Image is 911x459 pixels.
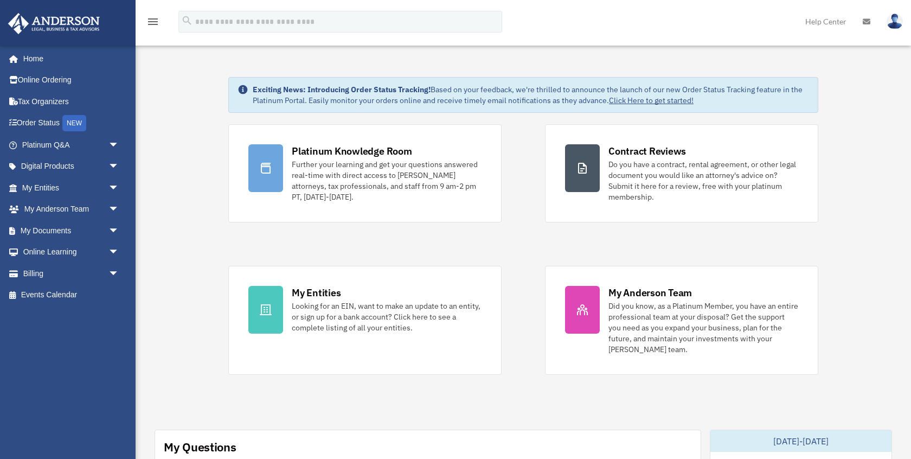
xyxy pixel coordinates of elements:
[887,14,903,29] img: User Pic
[608,159,798,202] div: Do you have a contract, rental agreement, or other legal document you would like an attorney's ad...
[108,220,130,242] span: arrow_drop_down
[292,159,482,202] div: Further your learning and get your questions answered real-time with direct access to [PERSON_NAM...
[8,112,136,135] a: Order StatusNEW
[8,199,136,220] a: My Anderson Teamarrow_drop_down
[8,284,136,306] a: Events Calendar
[108,156,130,178] span: arrow_drop_down
[8,177,136,199] a: My Entitiesarrow_drop_down
[8,134,136,156] a: Platinum Q&Aarrow_drop_down
[292,286,341,299] div: My Entities
[8,263,136,284] a: Billingarrow_drop_down
[108,199,130,221] span: arrow_drop_down
[545,266,818,375] a: My Anderson Team Did you know, as a Platinum Member, you have an entire professional team at your...
[5,13,103,34] img: Anderson Advisors Platinum Portal
[108,177,130,199] span: arrow_drop_down
[8,91,136,112] a: Tax Organizers
[181,15,193,27] i: search
[253,85,431,94] strong: Exciting News: Introducing Order Status Tracking!
[8,220,136,241] a: My Documentsarrow_drop_down
[228,124,502,222] a: Platinum Knowledge Room Further your learning and get your questions answered real-time with dire...
[608,144,686,158] div: Contract Reviews
[108,241,130,264] span: arrow_drop_down
[292,301,482,333] div: Looking for an EIN, want to make an update to an entity, or sign up for a bank account? Click her...
[108,263,130,285] span: arrow_drop_down
[62,115,86,131] div: NEW
[609,95,694,105] a: Click Here to get started!
[8,241,136,263] a: Online Learningarrow_drop_down
[146,15,159,28] i: menu
[164,439,236,455] div: My Questions
[710,430,891,452] div: [DATE]-[DATE]
[608,286,692,299] div: My Anderson Team
[253,84,809,106] div: Based on your feedback, we're thrilled to announce the launch of our new Order Status Tracking fe...
[545,124,818,222] a: Contract Reviews Do you have a contract, rental agreement, or other legal document you would like...
[228,266,502,375] a: My Entities Looking for an EIN, want to make an update to an entity, or sign up for a bank accoun...
[8,156,136,177] a: Digital Productsarrow_drop_down
[608,301,798,355] div: Did you know, as a Platinum Member, you have an entire professional team at your disposal? Get th...
[8,69,136,91] a: Online Ordering
[292,144,412,158] div: Platinum Knowledge Room
[146,19,159,28] a: menu
[8,48,130,69] a: Home
[108,134,130,156] span: arrow_drop_down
